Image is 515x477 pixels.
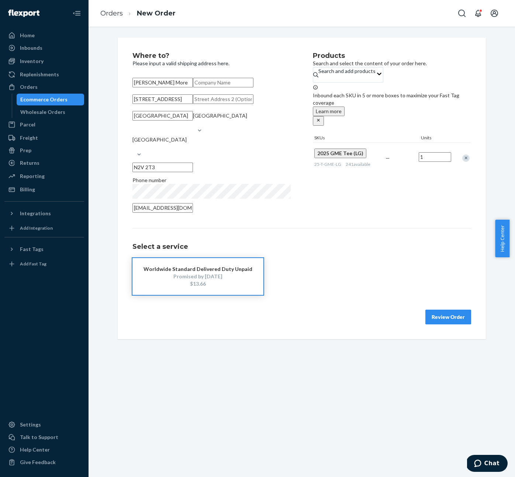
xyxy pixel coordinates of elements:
input: ZIP Code [132,163,193,172]
button: Fast Tags [4,243,84,255]
div: Units [419,135,453,142]
button: Open Search Box [454,6,469,21]
div: Wholesale Orders [20,108,65,116]
a: Home [4,29,84,41]
div: Remove Item [462,154,470,162]
input: Street Address 2 (Optional) [193,94,253,104]
div: Fast Tags [20,246,44,253]
div: [GEOGRAPHIC_DATA] [193,112,247,119]
iframe: Opens a widget where you can chat to one of our agents [467,455,508,473]
div: Parcel [20,121,35,128]
button: Close Navigation [69,6,84,21]
div: Promised by [DATE] [144,273,252,280]
a: Replenishments [4,69,84,80]
div: Freight [20,134,38,142]
a: Wholesale Orders [17,106,84,118]
h1: Select a service [132,243,471,251]
div: SKUs [313,135,419,142]
div: Integrations [20,210,51,217]
button: 2025 GME Tee (LG) [314,149,366,158]
a: Settings [4,419,84,431]
span: 2025 GME Tee (LG) [317,150,363,156]
span: Phone number [132,177,166,183]
div: Billing [20,186,35,193]
img: Flexport logo [8,10,39,17]
input: Email (Only Required for International) [132,203,193,213]
button: Learn more [313,107,345,116]
div: $13.66 [144,280,252,288]
div: Inventory [20,58,44,65]
button: Talk to Support [4,431,84,443]
span: 25-T-GME-LG [314,161,341,167]
a: Add Integration [4,222,84,234]
p: Please input a valid shipping address here. [132,60,291,67]
a: Returns [4,157,84,169]
div: Prep [20,147,31,154]
div: Talk to Support [20,434,58,441]
h2: Where to? [132,52,291,60]
a: Help Center [4,444,84,456]
a: Orders [100,9,123,17]
div: Inbounds [20,44,42,52]
a: New Order [137,9,176,17]
button: close [313,116,324,126]
div: Add Fast Tag [20,261,46,267]
a: Orders [4,81,84,93]
h2: Products [313,52,471,60]
div: [GEOGRAPHIC_DATA] [132,136,187,143]
button: Help Center [495,220,509,257]
div: Replenishments [20,71,59,78]
button: Open notifications [471,6,485,21]
a: Prep [4,145,84,156]
div: Reporting [20,173,45,180]
div: Settings [20,421,41,428]
button: Worldwide Standard Delivered Duty UnpaidPromised by [DATE]$13.66 [132,258,263,295]
a: Parcel [4,119,84,130]
div: Inbound each SKU in 5 or more boxes to maximize your Fast Tag coverage [313,84,471,126]
div: Home [20,32,35,39]
input: First & Last Name [132,78,193,87]
a: Reporting [4,170,84,182]
div: Orders [20,83,38,91]
a: Inbounds [4,42,84,54]
ol: breadcrumbs [94,3,182,24]
input: Company Name [193,78,253,87]
div: Give Feedback [20,459,56,466]
input: Street Address [132,94,193,104]
a: Ecommerce Orders [17,94,84,105]
span: — [386,155,390,161]
div: Search and add products [318,67,376,75]
div: Returns [20,159,39,167]
div: Add Integration [20,225,53,231]
p: Search and select the content of your order here. [313,60,471,67]
input: City [132,111,193,121]
button: Give Feedback [4,456,84,468]
a: Billing [4,184,84,195]
a: Inventory [4,55,84,67]
button: Open account menu [487,6,502,21]
span: 241 available [346,161,370,167]
div: Ecommerce Orders [20,96,68,103]
div: Help Center [20,446,50,453]
button: Integrations [4,208,84,219]
div: Worldwide Standard Delivered Duty Unpaid [144,265,252,273]
a: Add Fast Tag [4,258,84,270]
a: Freight [4,132,84,144]
input: Quantity [419,152,451,162]
button: Review Order [425,310,471,324]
